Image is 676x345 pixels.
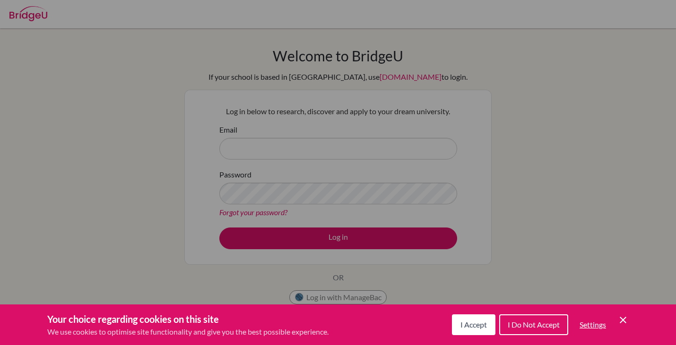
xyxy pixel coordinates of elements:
h3: Your choice regarding cookies on this site [47,312,329,326]
p: We use cookies to optimise site functionality and give you the best possible experience. [47,326,329,337]
span: I Accept [460,320,487,329]
button: I Do Not Accept [499,314,568,335]
button: Settings [572,315,614,334]
button: I Accept [452,314,495,335]
button: Save and close [617,314,629,326]
span: I Do Not Accept [508,320,560,329]
span: Settings [580,320,606,329]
